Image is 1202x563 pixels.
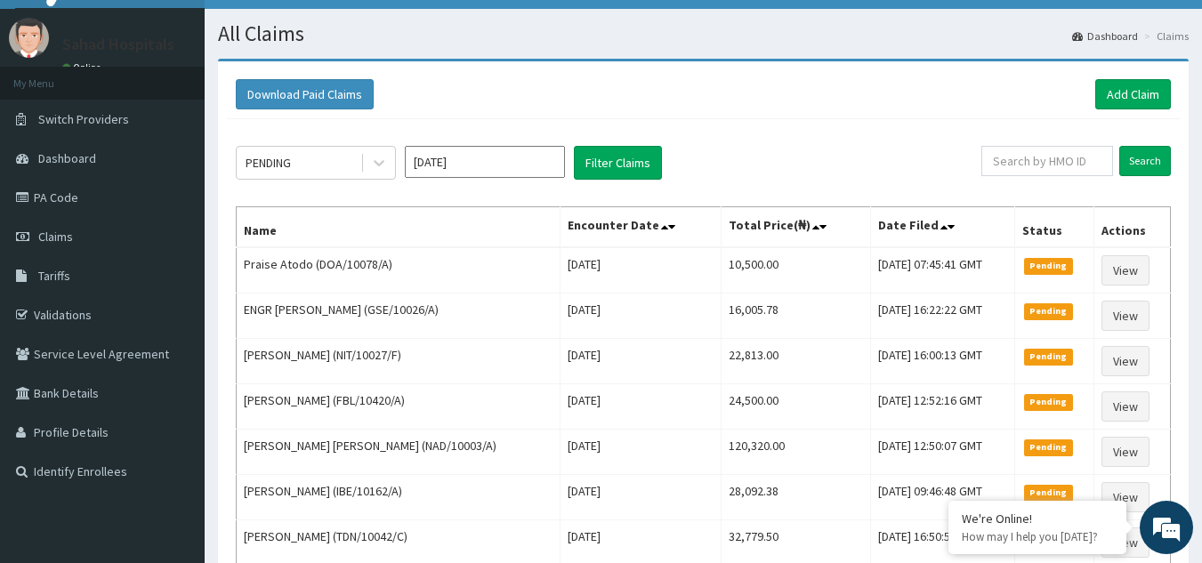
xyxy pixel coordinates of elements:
th: Total Price(₦) [722,207,871,248]
td: [PERSON_NAME] [PERSON_NAME] (NAD/10003/A) [237,430,561,475]
span: Tariffs [38,268,70,284]
td: [DATE] [560,475,721,520]
input: Search by HMO ID [981,146,1113,176]
img: User Image [9,18,49,58]
td: [DATE] [560,384,721,430]
td: [PERSON_NAME] (FBL/10420/A) [237,384,561,430]
span: Pending [1024,258,1073,274]
span: Pending [1024,303,1073,319]
th: Encounter Date [560,207,721,248]
td: 10,500.00 [722,247,871,294]
td: [DATE] [560,247,721,294]
td: [DATE] 12:50:07 GMT [871,430,1015,475]
a: View [1101,482,1150,512]
p: How may I help you today? [962,529,1113,544]
span: Claims [38,229,73,245]
td: [DATE] 09:46:48 GMT [871,475,1015,520]
th: Status [1015,207,1094,248]
button: Download Paid Claims [236,79,374,109]
div: We're Online! [962,511,1113,527]
a: View [1101,301,1150,331]
td: ENGR [PERSON_NAME] (GSE/10026/A) [237,294,561,339]
a: View [1101,391,1150,422]
a: View [1101,437,1150,467]
td: [DATE] 16:22:22 GMT [871,294,1015,339]
td: [PERSON_NAME] (IBE/10162/A) [237,475,561,520]
th: Actions [1094,207,1171,248]
input: Select Month and Year [405,146,565,178]
span: Pending [1024,485,1073,501]
td: 28,092.38 [722,475,871,520]
td: 16,005.78 [722,294,871,339]
h1: All Claims [218,22,1189,45]
li: Claims [1140,28,1189,44]
td: 24,500.00 [722,384,871,430]
span: Pending [1024,394,1073,410]
td: [DATE] [560,430,721,475]
a: View [1101,346,1150,376]
td: [PERSON_NAME] (NIT/10027/F) [237,339,561,384]
td: [DATE] [560,339,721,384]
td: [DATE] 07:45:41 GMT [871,247,1015,294]
span: Dashboard [38,150,96,166]
div: PENDING [246,154,291,172]
th: Date Filed [871,207,1015,248]
td: Praise Atodo (DOA/10078/A) [237,247,561,294]
td: [DATE] [560,294,721,339]
span: Pending [1024,439,1073,455]
input: Search [1119,146,1171,176]
th: Name [237,207,561,248]
td: [DATE] 12:52:16 GMT [871,384,1015,430]
span: Switch Providers [38,111,129,127]
td: 22,813.00 [722,339,871,384]
span: Pending [1024,349,1073,365]
td: 120,320.00 [722,430,871,475]
button: Filter Claims [574,146,662,180]
td: [DATE] 16:00:13 GMT [871,339,1015,384]
a: Online [62,61,105,74]
a: Add Claim [1095,79,1171,109]
a: View [1101,255,1150,286]
p: Sahad Hospitals [62,36,174,52]
a: Dashboard [1072,28,1138,44]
